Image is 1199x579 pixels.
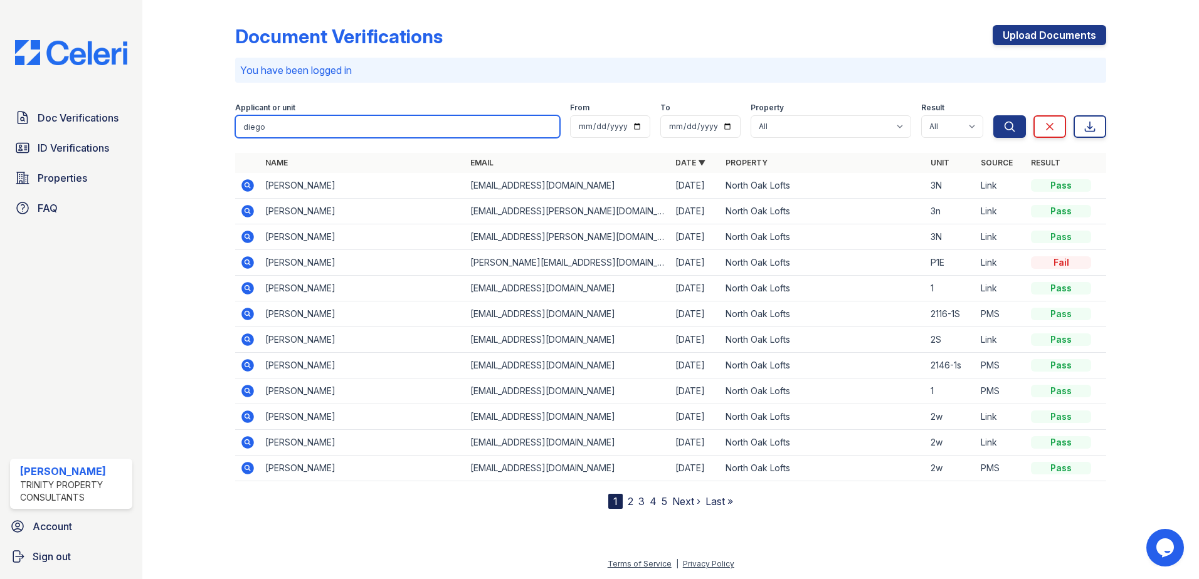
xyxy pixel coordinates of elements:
[670,250,721,276] td: [DATE]
[926,276,976,301] td: 1
[38,201,58,216] span: FAQ
[751,103,784,113] label: Property
[705,495,733,508] a: Last »
[33,519,72,534] span: Account
[726,158,768,167] a: Property
[628,495,633,508] a: 2
[10,105,132,130] a: Doc Verifications
[465,301,670,327] td: [EMAIL_ADDRESS][DOMAIN_NAME]
[1031,333,1091,346] div: Pass
[1031,256,1091,269] div: Fail
[570,103,589,113] label: From
[1031,462,1091,474] div: Pass
[670,173,721,199] td: [DATE]
[672,495,700,508] a: Next ›
[260,456,465,481] td: [PERSON_NAME]
[235,25,443,48] div: Document Verifications
[5,544,137,569] a: Sign out
[465,224,670,250] td: [EMAIL_ADDRESS][PERSON_NAME][DOMAIN_NAME]
[670,378,721,404] td: [DATE]
[670,301,721,327] td: [DATE]
[235,103,295,113] label: Applicant or unit
[976,378,1026,404] td: PMS
[240,63,1101,78] p: You have been logged in
[1031,282,1091,295] div: Pass
[650,495,657,508] a: 4
[465,173,670,199] td: [EMAIL_ADDRESS][DOMAIN_NAME]
[20,479,127,504] div: Trinity Property Consultants
[976,430,1026,456] td: Link
[976,224,1026,250] td: Link
[465,378,670,404] td: [EMAIL_ADDRESS][DOMAIN_NAME]
[670,404,721,430] td: [DATE]
[721,199,926,224] td: North Oak Lofts
[976,301,1026,327] td: PMS
[721,456,926,481] td: North Oak Lofts
[926,430,976,456] td: 2w
[1031,359,1091,372] div: Pass
[721,327,926,353] td: North Oak Lofts
[721,378,926,404] td: North Oak Lofts
[926,224,976,250] td: 3N
[993,25,1106,45] a: Upload Documents
[465,353,670,378] td: [EMAIL_ADDRESS][DOMAIN_NAME]
[926,301,976,327] td: 2116-1S
[926,250,976,276] td: P1E
[976,173,1026,199] td: Link
[1031,158,1060,167] a: Result
[470,158,494,167] a: Email
[926,327,976,353] td: 2S
[1146,529,1186,566] iframe: chat widget
[670,199,721,224] td: [DATE]
[1031,308,1091,320] div: Pass
[1031,410,1091,423] div: Pass
[10,165,132,190] a: Properties
[1031,179,1091,192] div: Pass
[235,115,560,138] input: Search by name, email, or unit number
[38,170,87,185] span: Properties
[608,559,672,568] a: Terms of Service
[465,430,670,456] td: [EMAIL_ADDRESS][DOMAIN_NAME]
[33,549,71,564] span: Sign out
[981,158,1013,167] a: Source
[260,224,465,250] td: [PERSON_NAME]
[670,276,721,301] td: [DATE]
[670,456,721,481] td: [DATE]
[976,199,1026,224] td: Link
[721,430,926,456] td: North Oak Lofts
[721,353,926,378] td: North Oak Lofts
[926,378,976,404] td: 1
[260,250,465,276] td: [PERSON_NAME]
[465,250,670,276] td: [PERSON_NAME][EMAIL_ADDRESS][DOMAIN_NAME]
[465,404,670,430] td: [EMAIL_ADDRESS][DOMAIN_NAME]
[921,103,944,113] label: Result
[265,158,288,167] a: Name
[260,404,465,430] td: [PERSON_NAME]
[931,158,949,167] a: Unit
[20,464,127,479] div: [PERSON_NAME]
[676,559,679,568] div: |
[926,353,976,378] td: 2146-1s
[976,250,1026,276] td: Link
[260,353,465,378] td: [PERSON_NAME]
[670,353,721,378] td: [DATE]
[662,495,667,508] a: 5
[10,135,132,160] a: ID Verifications
[976,404,1026,430] td: Link
[465,199,670,224] td: [EMAIL_ADDRESS][PERSON_NAME][DOMAIN_NAME]
[260,327,465,353] td: [PERSON_NAME]
[721,301,926,327] td: North Oak Lofts
[670,430,721,456] td: [DATE]
[260,301,465,327] td: [PERSON_NAME]
[976,353,1026,378] td: PMS
[976,276,1026,301] td: Link
[1031,205,1091,217] div: Pass
[5,514,137,539] a: Account
[1031,436,1091,449] div: Pass
[926,199,976,224] td: 3n
[976,456,1026,481] td: PMS
[638,495,645,508] a: 3
[260,199,465,224] td: [PERSON_NAME]
[926,404,976,430] td: 2w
